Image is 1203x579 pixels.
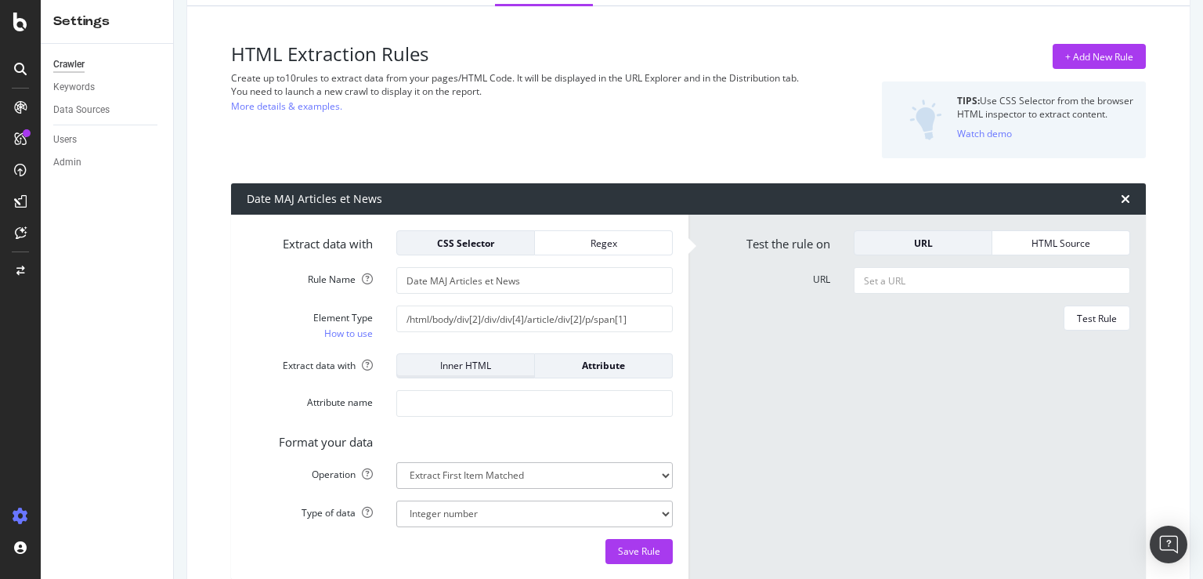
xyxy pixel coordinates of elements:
[53,154,81,171] div: Admin
[547,359,659,372] div: Attribute
[957,127,1012,140] div: Watch demo
[235,462,385,481] label: Operation
[410,237,522,250] div: CSS Selector
[53,102,110,118] div: Data Sources
[53,132,77,148] div: Users
[396,353,535,378] button: Inner HTML
[396,267,673,294] input: Provide a name
[854,267,1130,294] input: Set a URL
[1053,44,1146,69] button: + Add New Rule
[1150,526,1187,563] div: Open Intercom Messenger
[53,102,162,118] a: Data Sources
[235,501,385,519] label: Type of data
[235,353,385,372] label: Extract data with
[324,325,373,342] a: How to use
[957,121,1012,146] button: Watch demo
[247,311,373,324] div: Element Type
[1077,312,1117,325] div: Test Rule
[535,230,673,255] button: Regex
[231,85,833,98] div: You need to launch a new crawl to display it on the report.
[235,230,385,252] label: Extract data with
[231,71,833,85] div: Create up to 10 rules to extract data from your pages/HTML Code. It will be displayed in the URL ...
[53,56,162,73] a: Crawler
[1005,237,1117,250] div: HTML Source
[909,100,942,140] img: DZQOUYU0WpgAAAAASUVORK5CYII=
[53,13,161,31] div: Settings
[231,98,342,114] a: More details & examples.
[547,237,659,250] div: Regex
[535,353,673,378] button: Attribute
[53,79,162,96] a: Keywords
[235,429,385,451] label: Format your data
[53,56,85,73] div: Crawler
[410,359,522,372] div: Inner HTML
[247,396,373,409] div: Attribute name
[53,132,162,148] a: Users
[1065,50,1133,63] div: + Add New Rule
[692,267,842,286] label: URL
[957,107,1133,121] div: HTML inspector to extract content.
[992,230,1130,255] button: HTML Source
[957,94,1133,107] div: Use CSS Selector from the browser
[692,230,842,252] label: Test the rule on
[854,230,992,255] button: URL
[1121,193,1130,205] div: times
[231,44,833,64] h3: HTML Extraction Rules
[396,306,673,332] input: CSS Expression
[53,154,162,171] a: Admin
[867,237,979,250] div: URL
[605,539,673,564] button: Save Rule
[1064,306,1130,331] button: Test Rule
[53,79,95,96] div: Keywords
[247,191,382,207] div: Date MAJ Articles et News
[618,545,660,558] div: Save Rule
[396,230,535,255] button: CSS Selector
[235,267,385,286] label: Rule Name
[957,94,980,107] strong: TIPS:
